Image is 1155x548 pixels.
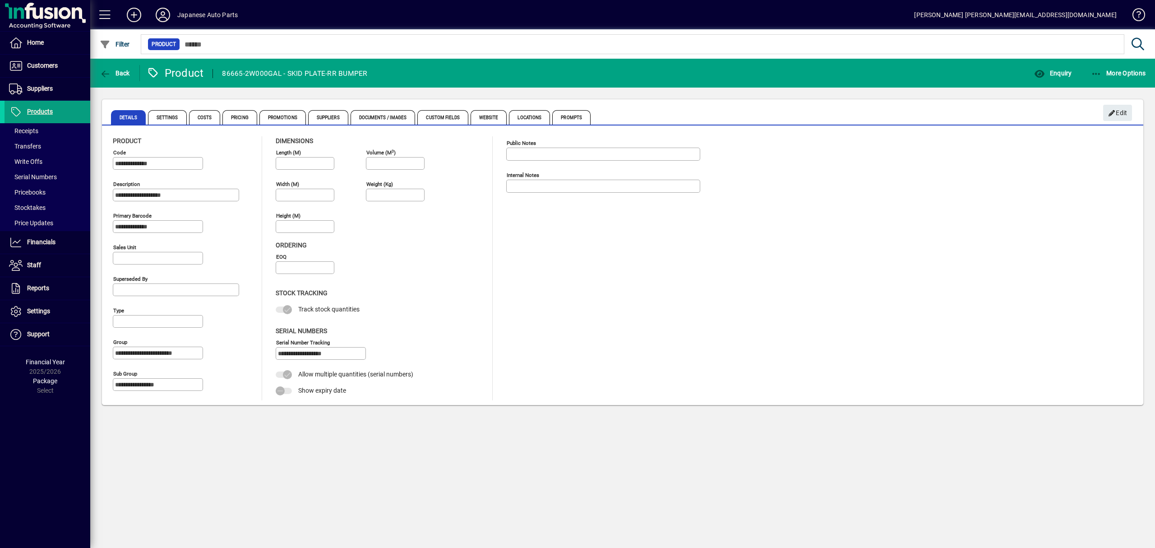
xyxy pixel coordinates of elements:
span: Stock Tracking [276,289,328,297]
span: Pricing [222,110,257,125]
mat-label: Superseded by [113,276,148,282]
mat-label: Width (m) [276,181,299,187]
button: Profile [148,7,177,23]
mat-label: Height (m) [276,213,300,219]
span: Product [113,137,141,144]
span: Ordering [276,241,307,249]
span: Staff [27,261,41,269]
span: Home [27,39,44,46]
mat-label: Weight (Kg) [366,181,393,187]
a: Settings [5,300,90,323]
a: Transfers [5,139,90,154]
span: Enquiry [1034,70,1072,77]
div: Japanese Auto Parts [177,8,238,22]
a: Write Offs [5,154,90,169]
span: Suppliers [308,110,348,125]
mat-label: EOQ [276,254,286,260]
span: Serial Numbers [9,173,57,181]
mat-label: Primary barcode [113,213,152,219]
span: Custom Fields [417,110,468,125]
span: Financial Year [26,358,65,366]
span: Suppliers [27,85,53,92]
mat-label: Sub group [113,371,137,377]
span: Filter [100,41,130,48]
span: Receipts [9,127,38,135]
button: Add [120,7,148,23]
span: Promotions [259,110,306,125]
a: Serial Numbers [5,169,90,185]
a: Support [5,323,90,346]
span: Serial Numbers [276,327,327,334]
span: Support [27,330,50,338]
span: Edit [1108,106,1127,121]
span: Settings [148,110,187,125]
span: Write Offs [9,158,42,165]
mat-label: Length (m) [276,149,301,156]
a: Customers [5,55,90,77]
span: Products [27,108,53,115]
span: Stocktakes [9,204,46,211]
span: Financials [27,238,55,246]
span: Package [33,377,57,385]
mat-label: Sales unit [113,244,136,251]
span: Reports [27,284,49,292]
span: Product [152,40,176,49]
a: Home [5,32,90,54]
div: 86665-2W000GAL - SKID PLATE-RR BUMPER [222,66,367,81]
a: Reports [5,277,90,300]
span: Costs [189,110,221,125]
mat-label: Internal Notes [507,172,539,178]
a: Pricebooks [5,185,90,200]
button: Filter [97,36,132,52]
mat-label: Public Notes [507,140,536,146]
span: Back [100,70,130,77]
span: Documents / Images [351,110,416,125]
span: Details [111,110,146,125]
mat-label: Description [113,181,140,187]
a: Suppliers [5,78,90,100]
span: Price Updates [9,219,53,227]
span: Show expiry date [298,387,346,394]
span: Prompts [552,110,591,125]
a: Staff [5,254,90,277]
button: Edit [1103,105,1132,121]
button: Enquiry [1032,65,1074,81]
span: Track stock quantities [298,306,360,313]
a: Receipts [5,123,90,139]
mat-label: Serial Number tracking [276,339,330,345]
mat-label: Code [113,149,126,156]
span: Allow multiple quantities (serial numbers) [298,371,413,378]
button: More Options [1089,65,1148,81]
a: Knowledge Base [1126,2,1144,31]
span: Locations [509,110,550,125]
div: [PERSON_NAME] [PERSON_NAME][EMAIL_ADDRESS][DOMAIN_NAME] [914,8,1117,22]
div: Product [147,66,204,80]
mat-label: Volume (m ) [366,149,396,156]
mat-label: Group [113,339,127,345]
span: Pricebooks [9,189,46,196]
a: Price Updates [5,215,90,231]
span: Dimensions [276,137,313,144]
button: Back [97,65,132,81]
span: Website [471,110,507,125]
span: More Options [1091,70,1146,77]
sup: 3 [392,149,394,153]
a: Financials [5,231,90,254]
app-page-header-button: Back [90,65,140,81]
a: Stocktakes [5,200,90,215]
span: Transfers [9,143,41,150]
span: Customers [27,62,58,69]
span: Settings [27,307,50,315]
mat-label: Type [113,307,124,314]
